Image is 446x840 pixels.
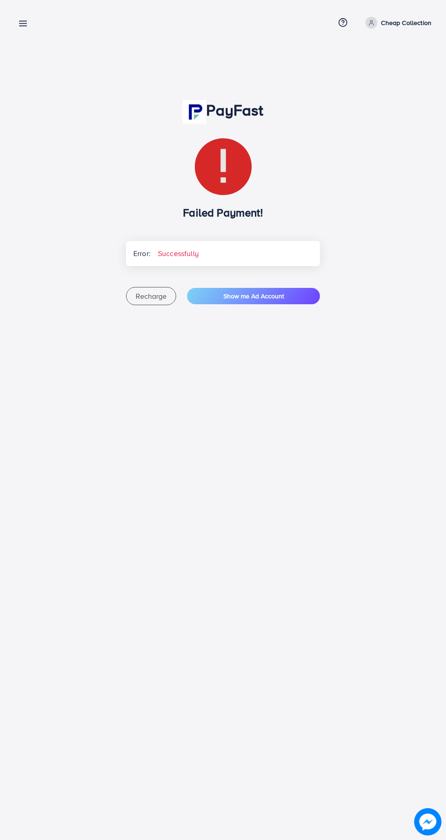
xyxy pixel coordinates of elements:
h1: PayFast [126,100,320,124]
button: Recharge [126,287,176,305]
button: Show me Ad Account [187,288,320,304]
span: Successfully [151,241,206,266]
a: Cheap Collection [362,17,431,29]
img: image [414,808,441,835]
span: Show me Ad Account [223,292,284,301]
h3: Failed Payment! [126,206,320,219]
img: PayFast [182,100,206,124]
span: Recharge [136,291,167,301]
img: Error [195,138,252,195]
span: Error: [126,241,151,266]
p: Cheap Collection [381,17,431,28]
